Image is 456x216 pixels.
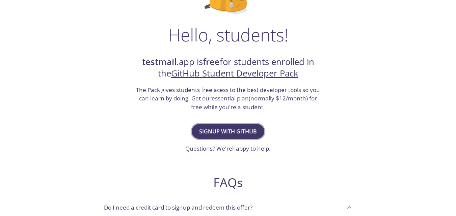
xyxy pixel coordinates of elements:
[135,86,321,112] h3: The Pack gives students free acess to the best developer tools so you can learn by doing. Get our...
[99,175,358,190] h2: FAQs
[192,124,264,139] button: Signup with GitHub
[232,145,269,152] a: happy to help
[199,127,257,136] span: Signup with GitHub
[135,56,321,80] h2: .app is for students enrolled in the
[185,144,271,153] h3: Questions? We're .
[212,94,249,102] a: essential plan
[142,56,177,68] strong: testmail
[203,56,220,68] strong: free
[168,25,288,45] h1: Hello, students!
[171,67,298,79] a: GitHub Student Developer Pack
[104,203,252,212] p: Do I need a credit card to signup and redeem this offer?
